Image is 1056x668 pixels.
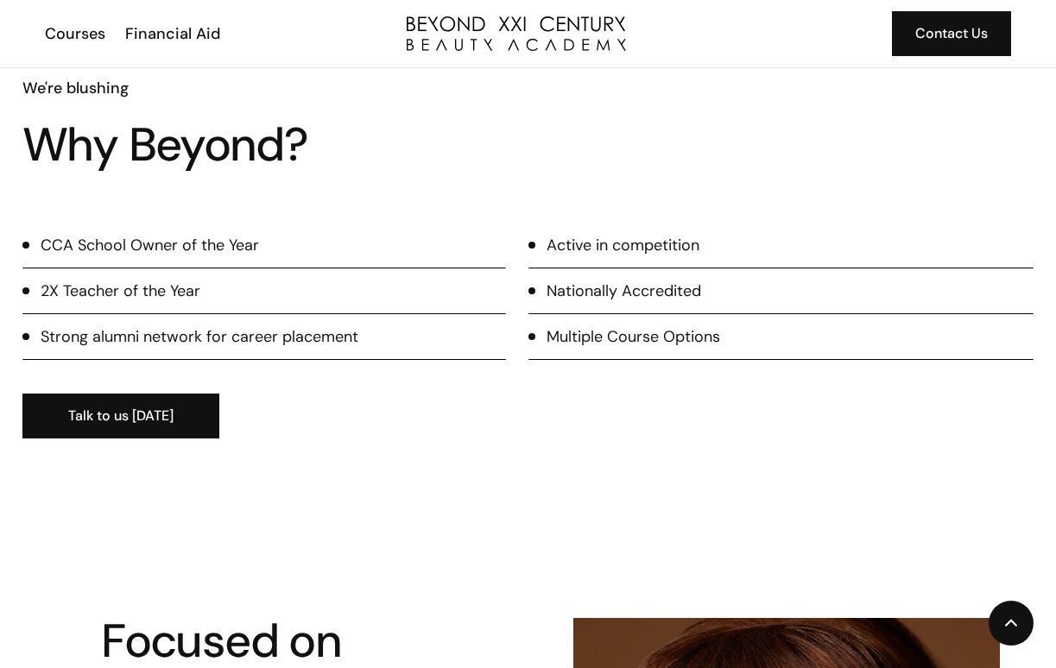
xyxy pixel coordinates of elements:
[547,234,699,256] div: Active in competition
[114,22,229,45] a: Financial Aid
[22,77,449,99] h6: We're blushing
[41,234,259,256] div: CCA School Owner of the Year
[22,122,449,168] h1: Why Beyond?
[892,11,1011,56] a: Contact Us
[45,22,105,45] div: Courses
[915,22,988,45] div: Contact Us
[125,22,220,45] div: Financial Aid
[547,280,701,302] div: Nationally Accredited
[34,22,114,45] a: Courses
[41,280,200,302] div: 2X Teacher of the Year
[407,16,626,51] img: beyond logo
[41,325,358,348] div: Strong alumni network for career placement
[22,394,219,438] a: Talk to us [DATE]
[407,16,626,51] a: home
[547,325,720,348] div: Multiple Course Options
